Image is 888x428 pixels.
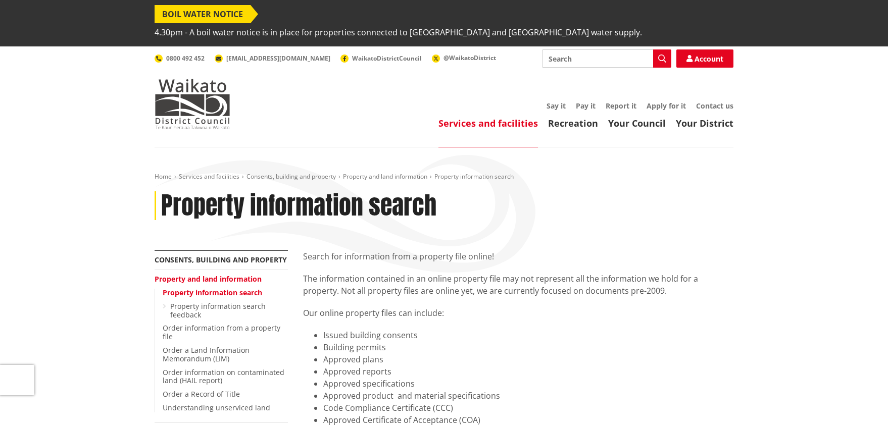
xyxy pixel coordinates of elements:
[542,49,671,68] input: Search input
[323,402,733,414] li: Code Compliance Certificate (CCC)
[606,101,636,111] a: Report it
[676,117,733,129] a: Your District
[340,54,422,63] a: WaikatoDistrictCouncil
[323,341,733,353] li: Building permits
[323,390,733,402] li: Approved product and material specifications
[576,101,596,111] a: Pay it
[179,172,239,181] a: Services and facilities
[163,403,270,412] a: Understanding unserviced land
[432,54,496,62] a: @WaikatoDistrict
[161,191,436,221] h1: Property information search
[226,54,330,63] span: [EMAIL_ADDRESS][DOMAIN_NAME]
[163,389,240,399] a: Order a Record of Title
[163,367,284,386] a: Order information on contaminated land (HAIL report)
[303,307,444,318] span: Our online property files can include:
[303,250,733,262] p: Search for information from a property file online!
[170,301,266,319] a: Property information search feedback
[166,54,205,63] span: 0800 492 452
[676,49,733,68] a: Account
[163,345,250,363] a: Order a Land Information Memorandum (LIM)
[608,117,666,129] a: Your Council
[323,365,733,378] li: Approved reports
[155,79,230,129] img: Waikato District Council - Te Kaunihera aa Takiwaa o Waikato
[323,353,733,365] li: Approved plans
[155,173,733,181] nav: breadcrumb
[163,288,262,297] a: Property information search
[155,54,205,63] a: 0800 492 452
[155,23,642,41] span: 4.30pm - A boil water notice is in place for properties connected to [GEOGRAPHIC_DATA] and [GEOGR...
[548,117,598,129] a: Recreation
[343,172,427,181] a: Property and land information
[303,273,733,297] p: The information contained in an online property file may not represent all the information we hol...
[155,5,251,23] span: BOIL WATER NOTICE
[696,101,733,111] a: Contact us
[246,172,336,181] a: Consents, building and property
[438,117,538,129] a: Services and facilities
[323,329,733,341] li: Issued building consents
[215,54,330,63] a: [EMAIL_ADDRESS][DOMAIN_NAME]
[323,378,733,390] li: Approved specifications
[352,54,422,63] span: WaikatoDistrictCouncil
[547,101,566,111] a: Say it
[647,101,686,111] a: Apply for it
[323,414,733,426] li: Approved Certificate of Acceptance (COA)
[434,172,514,181] span: Property information search
[163,323,280,341] a: Order information from a property file
[443,54,496,62] span: @WaikatoDistrict
[155,274,262,284] a: Property and land information
[155,255,287,264] a: Consents, building and property
[155,172,172,181] a: Home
